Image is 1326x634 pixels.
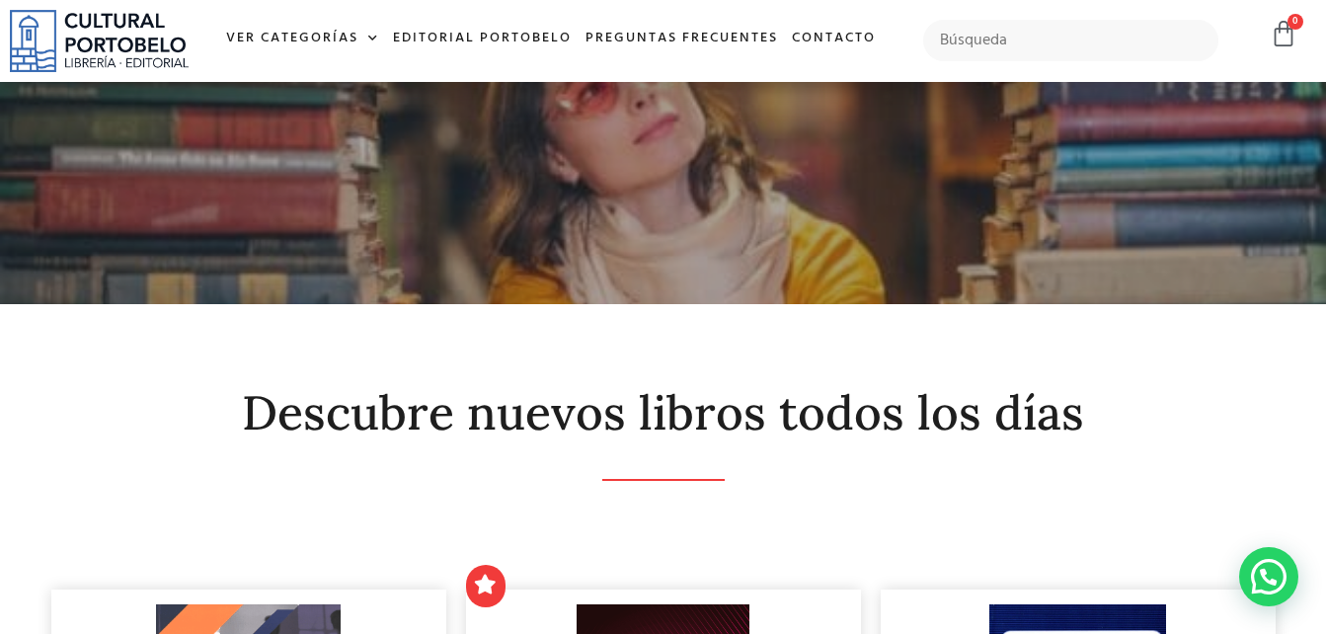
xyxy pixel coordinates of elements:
[579,18,785,60] a: Preguntas frecuentes
[923,20,1218,61] input: Búsqueda
[386,18,579,60] a: Editorial Portobelo
[51,387,1276,439] h2: Descubre nuevos libros todos los días
[1270,20,1297,48] a: 0
[1287,14,1303,30] span: 0
[785,18,883,60] a: Contacto
[219,18,386,60] a: Ver Categorías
